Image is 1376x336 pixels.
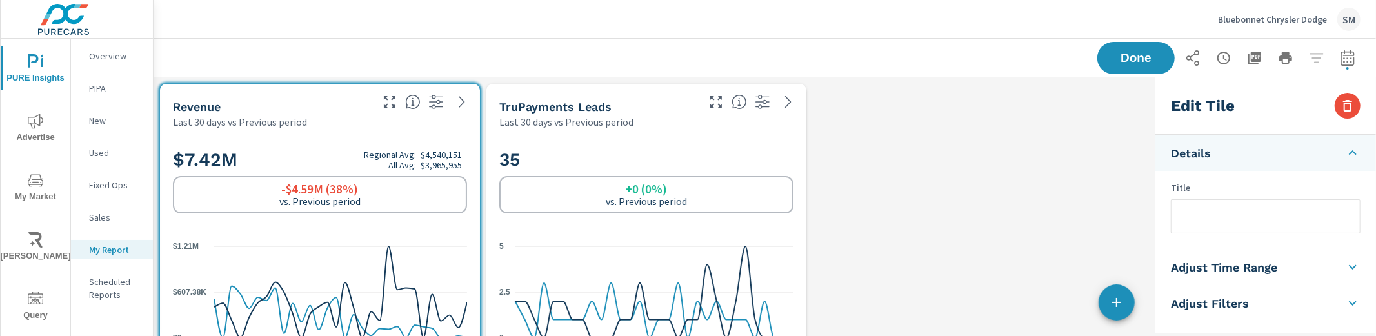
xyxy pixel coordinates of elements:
[626,183,667,195] h6: +0 (0%)
[1171,260,1277,275] h5: Adjust Time Range
[71,46,153,66] div: Overview
[1110,52,1162,64] span: Done
[1335,45,1361,71] button: Select Date Range
[1171,181,1361,194] p: Title
[173,100,221,114] h5: Revenue
[706,92,726,112] button: Make Fullscreen
[1218,14,1327,25] p: Bluebonnet Chrysler Dodge
[173,241,199,250] text: $1.21M
[89,114,143,127] p: New
[388,160,416,170] p: All Avg:
[5,173,66,204] span: My Market
[5,292,66,323] span: Query
[1171,296,1249,311] h5: Adjust Filters
[732,94,747,110] span: The number of truPayments leads.
[1180,45,1206,71] button: Share Report
[364,150,416,160] p: Regional Avg:
[421,150,462,160] p: $4,540,151
[89,243,143,256] p: My Report
[71,143,153,163] div: Used
[499,287,510,296] text: 2.5
[1242,45,1268,71] button: "Export Report to PDF"
[1171,146,1211,161] h5: Details
[279,195,361,207] p: vs. Previous period
[5,114,66,145] span: Advertise
[89,211,143,224] p: Sales
[421,160,462,170] p: $3,965,955
[499,100,612,114] h5: truPayments Leads
[1337,8,1361,31] div: SM
[606,195,687,207] p: vs. Previous period
[5,54,66,86] span: PURE Insights
[499,241,504,250] text: 5
[282,183,359,195] h6: -$4.59M (38%)
[71,111,153,130] div: New
[71,79,153,98] div: PIPA
[173,287,206,296] text: $607.38K
[1171,95,1235,117] h3: Edit Tile
[71,175,153,195] div: Fixed Ops
[1273,45,1299,71] button: Print Report
[71,208,153,227] div: Sales
[499,148,793,171] h2: 35
[89,146,143,159] p: Used
[71,272,153,304] div: Scheduled Reports
[89,50,143,63] p: Overview
[89,179,143,192] p: Fixed Ops
[5,232,66,264] span: [PERSON_NAME]
[173,114,307,130] p: Last 30 days vs Previous period
[89,275,143,301] p: Scheduled Reports
[499,114,633,130] p: Last 30 days vs Previous period
[71,240,153,259] div: My Report
[173,148,467,171] h2: $7.42M
[778,92,799,112] a: See more details in report
[1097,42,1175,74] button: Done
[89,82,143,95] p: PIPA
